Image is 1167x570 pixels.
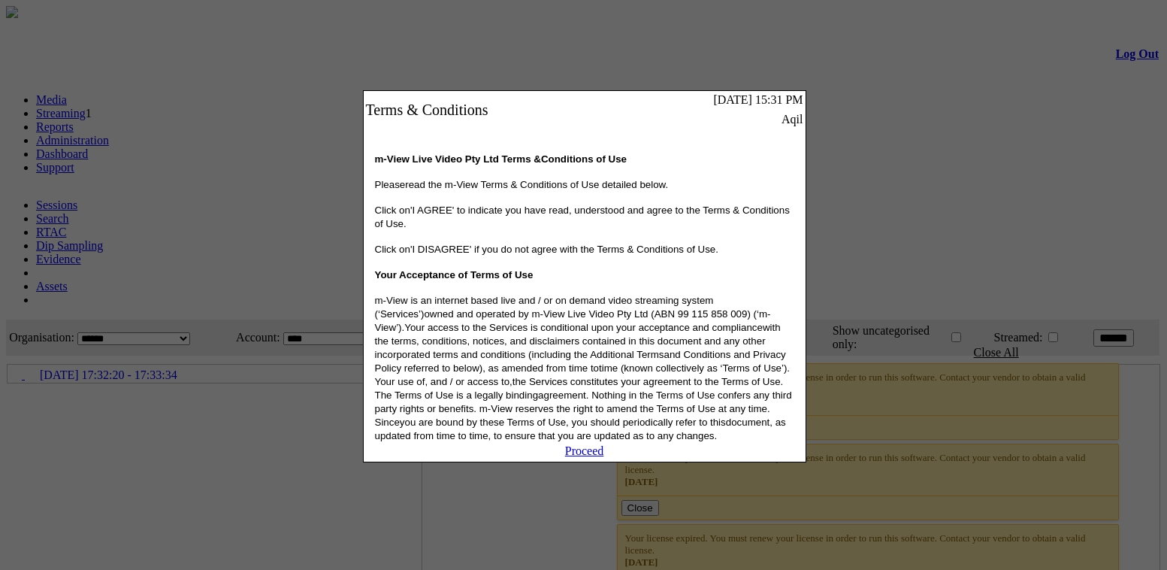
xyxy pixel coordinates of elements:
td: [DATE] 15:31 PM [618,92,803,108]
span: Pleaseread the m-View Terms & Conditions of Use detailed below. [375,179,669,190]
a: Proceed [565,444,604,457]
span: m-View Live Video Pty Ltd Terms &Conditions of Use [375,153,627,165]
span: Click on'I AGREE' to indicate you have read, understood and agree to the Terms & Conditions of Use. [375,205,790,229]
span: m-View is an internet based live and / or on demand video streaming system (‘Services’)owned and ... [375,295,792,441]
span: Your Acceptance of Terms of Use [375,269,534,280]
td: Aqil [618,112,803,127]
span: Click on'I DISAGREE' if you do not agree with the Terms & Conditions of Use. [375,244,718,255]
div: Terms & Conditions [366,102,617,119]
